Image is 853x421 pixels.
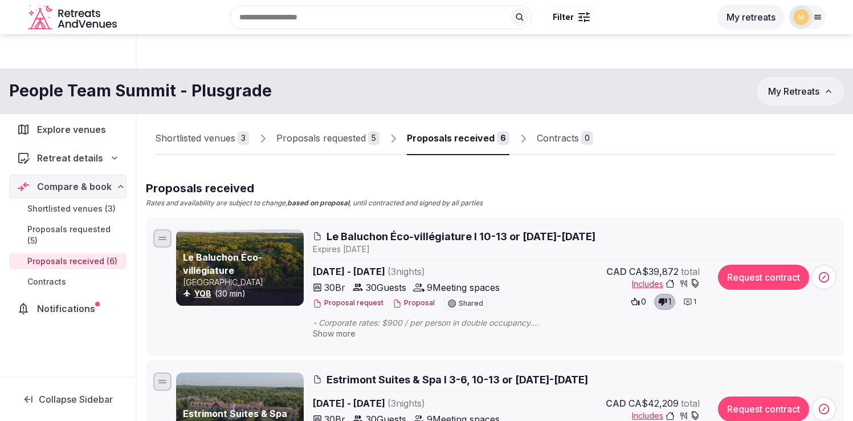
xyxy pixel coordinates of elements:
span: ( 3 night s ) [387,266,425,277]
a: Shortlisted venues3 [155,122,249,155]
span: CA$42,209 [628,396,679,410]
a: Proposals received6 [407,122,509,155]
span: Contracts [27,276,66,288]
span: Shortlisted venues (3) [27,203,116,214]
a: My retreats [717,11,785,23]
span: total [681,396,700,410]
span: 1 [693,297,696,307]
span: Estrimont Suites & Spa I 3-6, 10-13 or [DATE]-[DATE] [326,373,588,387]
span: Show more [313,329,356,338]
button: 0 [627,294,650,310]
div: 3 [238,131,249,145]
button: Collapse Sidebar [9,387,126,412]
span: Retreat details [37,151,103,165]
a: Contracts [9,274,126,290]
button: Proposal [393,298,435,308]
a: Shortlisted venues (3) [9,201,126,217]
span: [DATE] - [DATE] [313,396,513,410]
button: Includes [632,278,700,290]
strong: based on proposal [287,199,349,207]
span: total [681,265,700,278]
div: 5 [368,131,379,145]
svg: Retreats and Venues company logo [28,5,119,30]
span: Filter [553,11,574,23]
p: Rates and availability are subject to change, , until contracted and signed by all parties [146,199,483,208]
button: Filter [545,6,597,28]
span: 9 Meeting spaces [427,281,500,294]
a: Explore venues [9,118,126,141]
a: Proposals requested5 [276,122,379,155]
span: - Corporate rates: $900 / per person in double occupancy. - Coffee and tea are included. Another ... [313,317,823,329]
a: Proposals received (6) [9,253,126,269]
a: Visit the homepage [28,5,119,30]
button: YQB [194,288,211,299]
img: mana.vakili [793,9,809,25]
span: Notifications [37,302,100,315]
a: Proposals requested (5) [9,221,126,249]
span: CAD [606,265,627,278]
p: [GEOGRAPHIC_DATA] [183,277,301,288]
a: Contracts0 [537,122,593,155]
button: Request contract [718,265,809,290]
span: ( 3 night s ) [387,398,425,409]
span: 1 [668,296,671,307]
span: Proposals received (6) [27,256,117,267]
span: 30 Br [324,281,345,294]
span: Le Baluchon Éco-villégiature I 10-13 or [DATE]-[DATE] [326,229,595,244]
span: 0 [641,296,646,307]
h2: Proposals received [146,180,483,196]
h1: People Team Summit - Plusgrade [9,80,272,102]
div: 6 [497,131,509,145]
div: (30 min) [183,288,301,299]
div: Expire s [DATE] [313,244,836,255]
span: CAD [606,396,626,410]
span: CA$39,872 [629,265,679,278]
a: Estrimont Suites & Spa [183,408,287,419]
span: Collapse Sidebar [39,394,113,405]
span: Explore venues [37,123,111,136]
button: Proposal request [313,298,383,308]
div: Proposals received [407,131,495,145]
button: 1 [654,294,675,310]
div: Proposals requested [276,131,366,145]
span: Proposals requested (5) [27,224,122,246]
a: YQB [194,289,211,298]
a: Le Baluchon Éco-villégiature [183,252,262,276]
span: Compare & book [37,180,112,193]
span: 30 Guests [366,281,406,294]
span: [DATE] - [DATE] [313,265,513,278]
button: My retreats [717,5,785,30]
span: Shared [459,300,483,307]
span: My Retreats [768,86,819,97]
div: 0 [581,131,593,145]
div: Shortlisted venues [155,131,235,145]
a: Notifications [9,297,126,321]
div: Contracts [537,131,579,145]
button: My Retreats [757,77,844,106]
